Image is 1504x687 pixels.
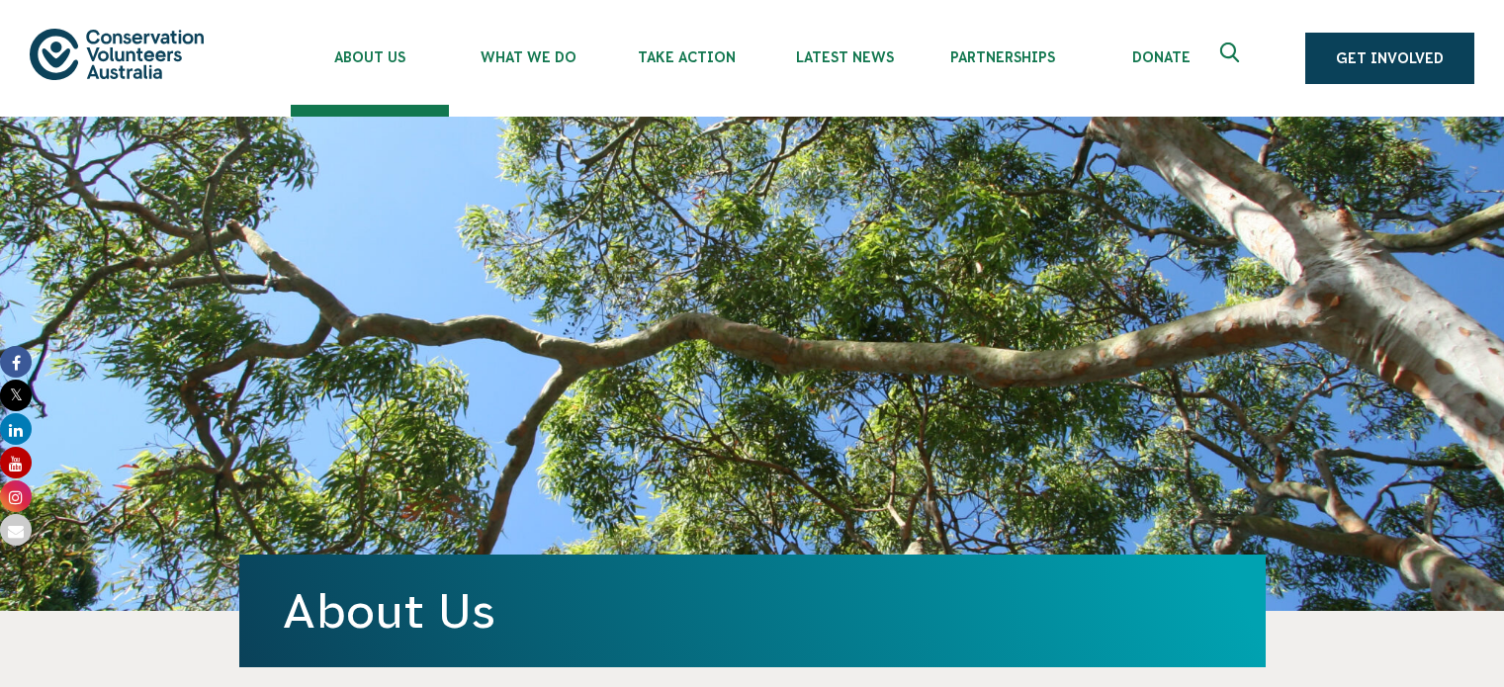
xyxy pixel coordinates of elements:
span: Take Action [607,49,765,65]
span: Donate [1082,49,1240,65]
span: What We Do [449,49,607,65]
span: About Us [291,49,449,65]
span: Latest News [765,49,924,65]
a: Get Involved [1305,33,1474,84]
span: Partnerships [924,49,1082,65]
img: logo.svg [30,29,204,79]
button: Expand search box Close search box [1208,35,1256,82]
h1: About Us [283,584,1222,638]
span: Expand search box [1220,43,1245,74]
